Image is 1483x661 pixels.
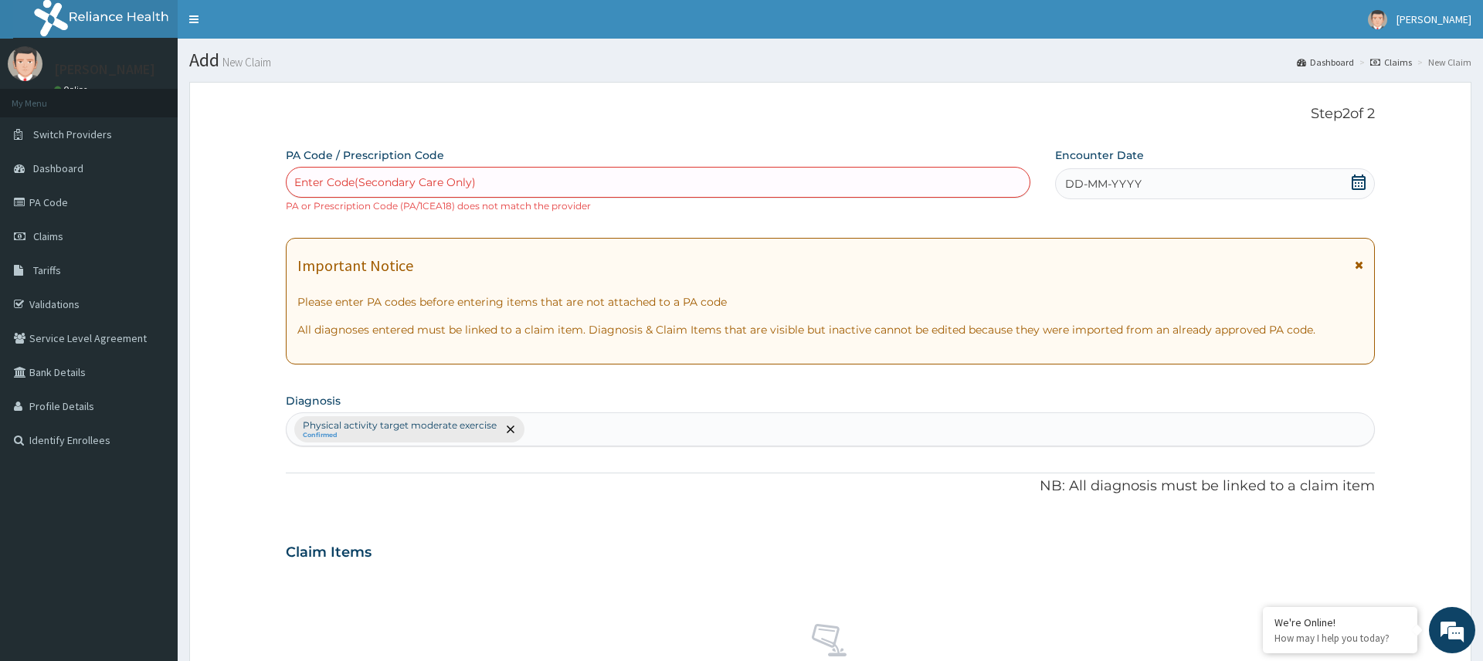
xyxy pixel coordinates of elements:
small: New Claim [219,56,271,68]
span: Switch Providers [33,127,112,141]
p: All diagnoses entered must be linked to a claim item. Diagnosis & Claim Items that are visible bu... [297,322,1363,337]
span: [PERSON_NAME] [1396,12,1471,26]
h3: Claim Items [286,544,372,561]
p: How may I help you today? [1274,632,1406,645]
a: Dashboard [1297,56,1354,69]
label: PA Code / Prescription Code [286,147,444,163]
small: PA or Prescription Code (PA/1CEA18) does not match the provider [286,200,591,212]
li: New Claim [1413,56,1471,69]
img: User Image [1368,10,1387,29]
p: NB: All diagnosis must be linked to a claim item [286,476,1374,497]
span: Claims [33,229,63,243]
p: Step 2 of 2 [286,106,1374,123]
span: Dashboard [33,161,83,175]
span: Tariffs [33,263,61,277]
h1: Important Notice [297,257,413,274]
p: [PERSON_NAME] [54,63,155,76]
span: DD-MM-YYYY [1065,176,1142,192]
div: We're Online! [1274,615,1406,629]
label: Diagnosis [286,393,341,408]
label: Encounter Date [1055,147,1144,163]
img: User Image [8,46,42,81]
div: Enter Code(Secondary Care Only) [294,175,476,190]
a: Online [54,84,91,95]
a: Claims [1370,56,1412,69]
h1: Add [189,50,1471,70]
p: Please enter PA codes before entering items that are not attached to a PA code [297,294,1363,310]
